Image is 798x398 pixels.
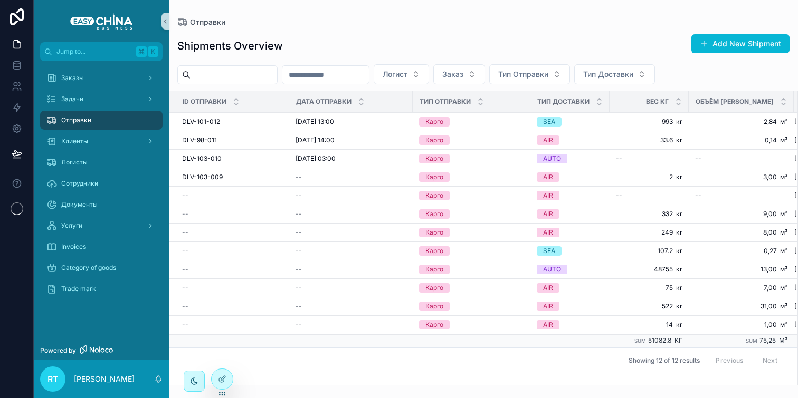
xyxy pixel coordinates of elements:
a: SEA [537,246,603,256]
span: -- [296,321,302,329]
span: Тип Отправки [420,98,471,106]
div: Карго [425,191,443,200]
a: -- [182,321,283,329]
a: -- [296,210,406,218]
a: Отправки [40,111,163,130]
div: Карго [425,228,443,237]
span: K [149,47,157,56]
span: -- [296,228,302,237]
div: SEA [543,117,555,127]
span: Заказы [61,74,84,82]
a: Trade mark [40,279,163,298]
a: -- [296,265,406,274]
a: Клиенты [40,132,163,151]
div: Карго [425,154,443,163]
button: Select Button [433,64,485,84]
a: Add New Shipment [691,34,790,53]
a: -- [182,210,283,218]
a: -- [296,228,406,237]
span: 75 кг [616,284,682,292]
a: Карго [419,191,524,200]
span: -- [695,154,701,163]
a: -- [182,228,283,237]
div: AIR [543,302,553,311]
a: DLV-103-010 [182,154,283,163]
a: 9,00 м³ [695,210,787,218]
span: -- [616,191,622,200]
a: -- [296,284,406,292]
span: -- [182,302,188,310]
div: scrollable content [34,61,169,312]
div: AIR [543,135,553,145]
a: AIR [537,172,603,182]
button: Select Button [374,64,429,84]
a: Отправки [177,17,225,27]
span: Отправки [61,116,91,124]
a: Карго [419,209,524,219]
a: Invoices [40,237,163,256]
a: -- [182,247,283,255]
div: Карго [425,246,443,256]
a: -- [182,265,283,274]
span: -- [182,284,188,292]
span: -- [296,302,302,310]
span: -- [616,154,622,163]
span: -- [296,284,302,292]
span: [DATE] 14:00 [296,136,335,144]
span: 51082.8 кг [648,336,682,344]
a: -- [182,302,283,310]
a: Карго [419,172,524,182]
a: Карго [419,117,524,127]
a: Карго [419,265,524,274]
span: -- [182,321,188,329]
a: 2 кг [616,173,682,181]
a: AIR [537,283,603,293]
a: 1,00 м³ [695,321,787,329]
span: RT [47,373,58,385]
a: Карго [419,320,524,329]
a: DLV-101-012 [182,118,283,126]
span: Тип Доставки [583,69,633,80]
span: ID Отправки [183,98,226,106]
span: -- [296,173,302,181]
div: Карго [425,265,443,274]
a: DLV-98-011 [182,136,283,144]
div: AIR [543,283,553,293]
div: AUTO [543,265,561,274]
a: AUTO [537,265,603,274]
a: 3,00 м³ [695,173,787,181]
a: 48755 кг [616,265,682,274]
span: Invoices [61,242,86,251]
span: Тип Отправки [498,69,548,80]
a: AIR [537,320,603,329]
a: 249 кг [616,228,682,237]
a: AIR [537,228,603,237]
a: 7,00 м³ [695,284,787,292]
span: DLV-103-010 [182,154,222,163]
a: Карго [419,135,524,145]
a: 522 кг [616,302,682,310]
span: -- [182,228,188,237]
span: 31,00 м³ [695,302,787,310]
a: -- [695,191,787,200]
span: Вес Кг [646,98,669,106]
span: 107.2 кг [616,247,682,255]
div: Карго [425,302,443,311]
a: -- [695,154,787,163]
a: AIR [537,302,603,311]
span: -- [695,191,701,200]
span: Логист [383,69,407,80]
a: -- [296,247,406,255]
img: App logo [70,13,132,30]
span: -- [296,247,302,255]
span: Услуги [61,221,82,230]
small: Sum [746,338,757,344]
a: Карго [419,283,524,293]
button: Select Button [489,64,570,84]
a: 33.6 кг [616,136,682,144]
a: [DATE] 14:00 [296,136,406,144]
span: 14 кг [616,321,682,329]
span: Trade mark [61,285,96,293]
